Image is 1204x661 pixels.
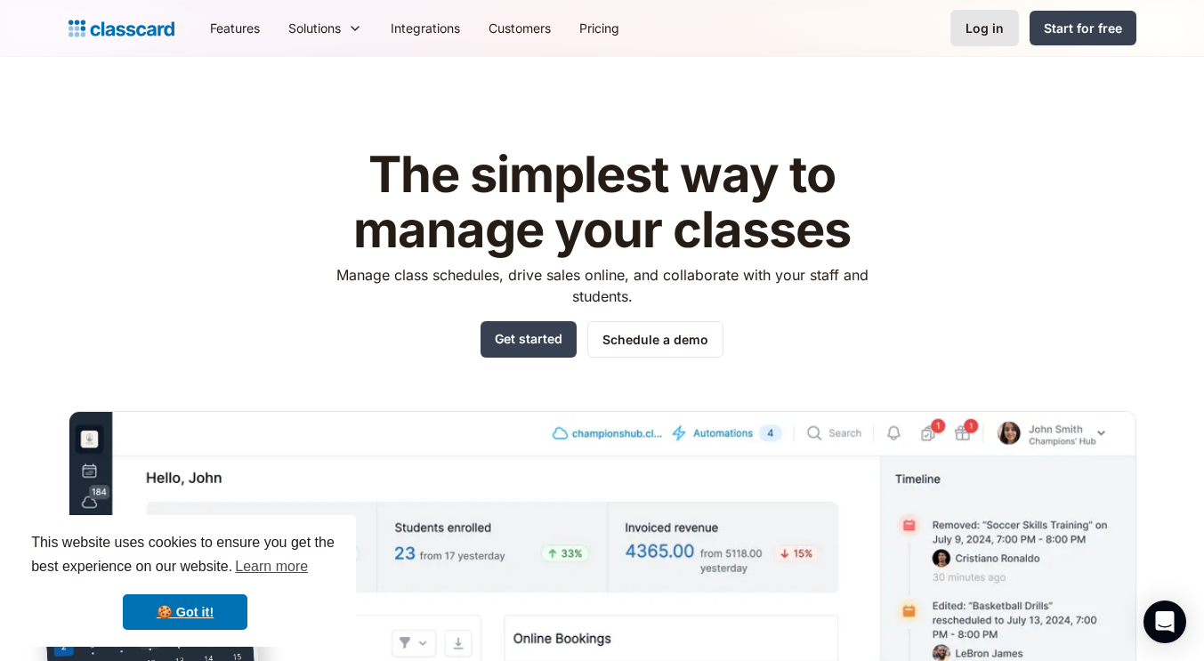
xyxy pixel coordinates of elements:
p: Manage class schedules, drive sales online, and collaborate with your staff and students. [319,264,885,307]
div: Start for free [1044,19,1122,37]
span: This website uses cookies to ensure you get the best experience on our website. [31,532,339,580]
div: Solutions [274,8,376,48]
a: Schedule a demo [587,321,723,358]
a: home [69,16,174,41]
h1: The simplest way to manage your classes [319,148,885,257]
a: learn more about cookies [232,553,311,580]
a: Log in [950,10,1019,46]
div: Open Intercom Messenger [1143,601,1186,643]
div: Log in [966,19,1004,37]
a: Get started [481,321,577,358]
a: Pricing [565,8,634,48]
div: Solutions [288,19,341,37]
a: Start for free [1030,11,1136,45]
a: Customers [474,8,565,48]
a: Features [196,8,274,48]
a: Integrations [376,8,474,48]
div: cookieconsent [14,515,356,647]
a: dismiss cookie message [123,594,247,630]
